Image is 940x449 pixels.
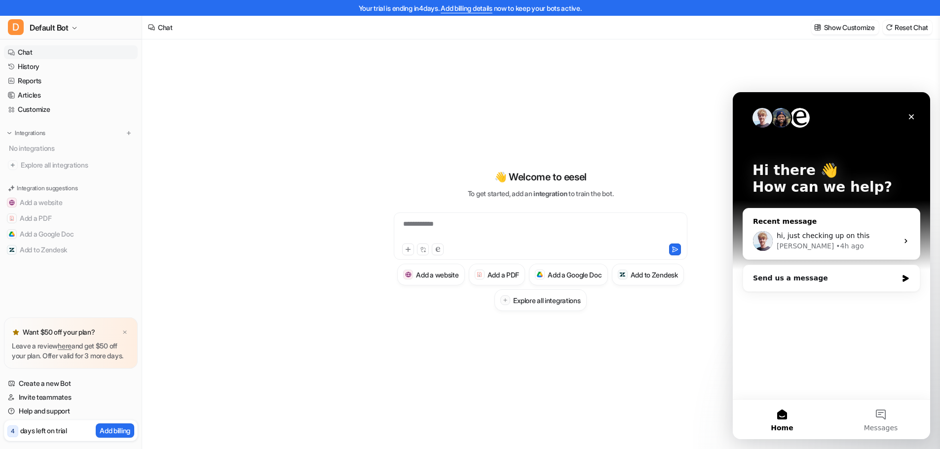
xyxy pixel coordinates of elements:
img: x [122,329,128,336]
button: Add a websiteAdd a website [4,195,138,210]
img: customize [814,24,821,31]
img: Add to Zendesk [619,272,626,278]
a: History [4,60,138,73]
img: reset [886,24,893,31]
a: here [58,342,72,350]
a: Chat [4,45,138,59]
p: To get started, add an to train the bot. [468,188,613,199]
img: menu_add.svg [125,130,132,137]
h3: Add a website [416,270,458,280]
button: Add to ZendeskAdd to Zendesk [612,264,684,285]
span: Explore all integrations [21,157,134,173]
p: Show Customize [824,22,875,33]
img: Add a Google Doc [9,231,15,237]
button: Add a PDFAdd a PDF [4,210,138,226]
a: Articles [4,88,138,102]
img: expand menu [6,130,13,137]
span: integration [533,189,567,198]
a: Invite teammates [4,390,138,404]
p: 4 [11,427,15,436]
div: No integrations [6,140,138,156]
button: Add a PDFAdd a PDF [469,264,525,285]
h3: Add a Google Doc [548,270,602,280]
h3: Add a PDF [488,270,519,280]
a: Explore all integrations [4,158,138,172]
div: Chat [158,22,173,33]
a: Help and support [4,404,138,418]
img: Add a Google Doc [537,272,543,277]
h3: Explore all integrations [513,295,580,306]
p: Leave a review and get $50 off your plan. Offer valid for 3 more days. [12,341,130,361]
img: star [12,328,20,336]
button: Explore all integrations [494,289,586,311]
img: Add a PDF [476,272,483,277]
p: 👋 Welcome to eesel [494,170,587,184]
button: Reset Chat [883,20,932,35]
img: Add to Zendesk [9,247,15,253]
button: Add billing [96,423,134,438]
p: Integration suggestions [17,184,77,193]
a: Create a new Bot [4,377,138,390]
p: Add billing [100,425,130,436]
iframe: Intercom live chat [733,92,930,439]
a: Customize [4,103,138,116]
button: Integrations [4,128,48,138]
button: Add to ZendeskAdd to Zendesk [4,242,138,258]
button: Add a Google DocAdd a Google Doc [4,226,138,242]
button: Show Customize [811,20,879,35]
img: Add a PDF [9,215,15,221]
button: Add a Google DocAdd a Google Doc [529,264,608,285]
a: Add billing details [441,4,492,12]
button: Add a websiteAdd a website [397,264,464,285]
h3: Add to Zendesk [631,270,678,280]
a: Reports [4,74,138,88]
img: explore all integrations [8,160,18,170]
img: Add a website [9,200,15,206]
span: Default Bot [30,21,69,35]
img: Add a website [405,272,412,278]
p: Want $50 off your plan? [23,327,95,337]
p: days left on trial [20,425,67,436]
span: D [8,19,24,35]
p: Integrations [15,129,45,137]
